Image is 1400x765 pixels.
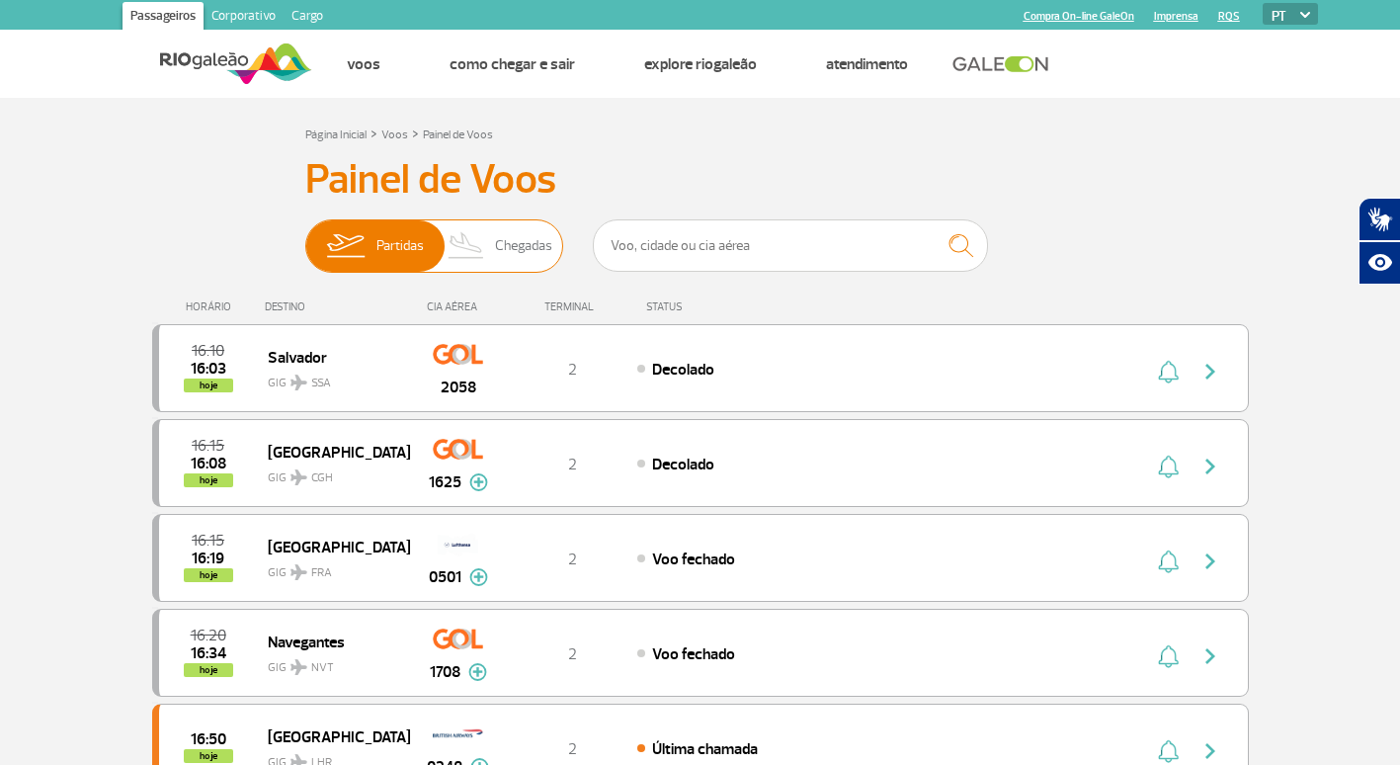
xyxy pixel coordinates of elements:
[568,739,577,759] span: 2
[347,54,380,74] a: Voos
[381,127,408,142] a: Voos
[305,127,367,142] a: Página Inicial
[652,455,714,474] span: Decolado
[191,732,226,746] span: 2025-08-25 16:50:00
[1158,360,1179,383] img: sino-painel-voo.svg
[495,220,552,272] span: Chegadas
[204,2,284,34] a: Corporativo
[429,565,461,589] span: 0501
[1198,550,1222,573] img: seta-direita-painel-voo.svg
[636,300,797,313] div: STATUS
[1198,455,1222,478] img: seta-direita-painel-voo.svg
[371,122,377,144] a: >
[268,534,394,559] span: [GEOGRAPHIC_DATA]
[1024,10,1134,23] a: Compra On-line GaleOn
[1158,550,1179,573] img: sino-painel-voo.svg
[268,553,394,582] span: GIG
[191,457,226,470] span: 2025-08-25 16:08:00
[438,220,496,272] img: slider-desembarque
[191,646,226,660] span: 2025-08-25 16:34:00
[429,470,461,494] span: 1625
[652,550,735,569] span: Voo fechado
[568,455,577,474] span: 2
[469,473,488,491] img: mais-info-painel-voo.svg
[192,344,224,358] span: 2025-08-25 16:10:00
[1218,10,1240,23] a: RQS
[123,2,204,34] a: Passageiros
[423,127,493,142] a: Painel de Voos
[311,564,332,582] span: FRA
[268,459,394,487] span: GIG
[192,534,224,548] span: 2025-08-25 16:15:00
[268,439,394,465] span: [GEOGRAPHIC_DATA]
[268,364,394,392] span: GIG
[184,568,233,582] span: hoje
[644,54,757,74] a: Explore RIOgaleão
[568,550,577,569] span: 2
[1198,360,1222,383] img: seta-direita-painel-voo.svg
[268,723,394,749] span: [GEOGRAPHIC_DATA]
[268,344,394,370] span: Salvador
[158,300,266,313] div: HORÁRIO
[284,2,331,34] a: Cargo
[290,469,307,485] img: destiny_airplane.svg
[652,739,758,759] span: Última chamada
[311,375,331,392] span: SSA
[1359,198,1400,285] div: Plugin de acessibilidade da Hand Talk.
[441,376,476,399] span: 2058
[1158,739,1179,763] img: sino-painel-voo.svg
[1158,455,1179,478] img: sino-painel-voo.svg
[191,629,226,642] span: 2025-08-25 16:20:00
[376,220,424,272] span: Partidas
[568,644,577,664] span: 2
[311,469,333,487] span: CGH
[469,568,488,586] img: mais-info-painel-voo.svg
[184,379,233,392] span: hoje
[184,473,233,487] span: hoje
[192,439,224,453] span: 2025-08-25 16:15:00
[265,300,409,313] div: DESTINO
[450,54,575,74] a: Como chegar e sair
[191,362,226,376] span: 2025-08-25 16:03:00
[192,552,224,565] span: 2025-08-25 16:19:00
[184,663,233,677] span: hoje
[290,375,307,390] img: destiny_airplane.svg
[268,629,394,654] span: Navegantes
[593,219,988,272] input: Voo, cidade ou cia aérea
[412,122,419,144] a: >
[1158,644,1179,668] img: sino-painel-voo.svg
[430,660,460,684] span: 1708
[1359,241,1400,285] button: Abrir recursos assistivos.
[409,300,508,313] div: CIA AÉREA
[468,663,487,681] img: mais-info-painel-voo.svg
[290,659,307,675] img: destiny_airplane.svg
[1198,739,1222,763] img: seta-direita-painel-voo.svg
[652,644,735,664] span: Voo fechado
[652,360,714,380] span: Decolado
[268,648,394,677] span: GIG
[305,155,1096,205] h3: Painel de Voos
[1154,10,1198,23] a: Imprensa
[1198,644,1222,668] img: seta-direita-painel-voo.svg
[290,564,307,580] img: destiny_airplane.svg
[508,300,636,313] div: TERMINAL
[826,54,908,74] a: Atendimento
[314,220,376,272] img: slider-embarque
[311,659,334,677] span: NVT
[568,360,577,380] span: 2
[184,749,233,763] span: hoje
[1359,198,1400,241] button: Abrir tradutor de língua de sinais.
